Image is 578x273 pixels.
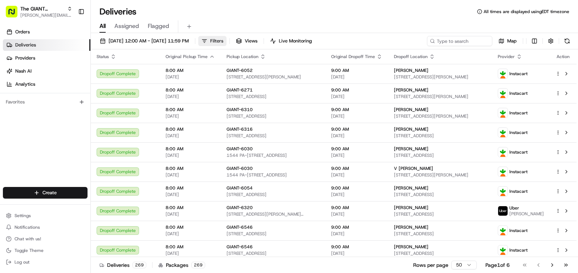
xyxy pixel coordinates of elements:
[20,12,72,18] span: [PERSON_NAME][EMAIL_ADDRESS][PERSON_NAME][DOMAIN_NAME]
[498,147,508,157] img: profile_instacart_ahold_partner.png
[394,126,428,132] span: [PERSON_NAME]
[3,257,87,267] button: Log out
[394,185,428,191] span: [PERSON_NAME]
[166,166,215,171] span: 8:00 AM
[166,152,215,158] span: [DATE]
[3,187,87,199] button: Create
[394,224,428,230] span: [PERSON_NAME]
[562,36,572,46] button: Refresh
[99,261,146,269] div: Deliveries
[484,9,569,15] span: All times are displayed using EDT timezone
[227,126,253,132] span: GIANT-6316
[394,87,428,93] span: [PERSON_NAME]
[166,133,215,139] span: [DATE]
[331,152,382,158] span: [DATE]
[97,36,192,46] button: [DATE] 12:00 AM - [DATE] 11:59 PM
[495,36,520,46] button: Map
[498,89,508,98] img: profile_instacart_ahold_partner.png
[166,185,215,191] span: 8:00 AM
[331,185,382,191] span: 9:00 AM
[166,107,215,113] span: 8:00 AM
[498,245,508,255] img: profile_instacart_ahold_partner.png
[227,185,253,191] span: GIANT-6054
[427,36,492,46] input: Type to search
[509,247,528,253] span: Instacart
[25,69,119,77] div: Start new chat
[3,245,87,256] button: Toggle Theme
[331,113,382,119] span: [DATE]
[3,3,75,20] button: The GIANT Company[PERSON_NAME][EMAIL_ADDRESS][PERSON_NAME][DOMAIN_NAME]
[72,123,88,129] span: Pylon
[166,192,215,197] span: [DATE]
[166,94,215,99] span: [DATE]
[15,42,36,48] span: Deliveries
[3,96,87,108] div: Favorites
[20,5,64,12] button: The GIANT Company
[331,54,375,60] span: Original Dropoff Time
[198,36,227,46] button: Filters
[394,146,428,152] span: [PERSON_NAME]
[509,205,519,211] span: Uber
[394,192,486,197] span: [STREET_ADDRESS]
[227,166,253,171] span: GIANT-6030
[166,231,215,237] span: [DATE]
[166,126,215,132] span: 8:00 AM
[99,22,106,30] span: All
[210,38,223,44] span: Filters
[331,126,382,132] span: 9:00 AM
[15,68,32,74] span: Nash AI
[99,6,137,17] h1: Deliveries
[4,102,58,115] a: 📗Knowledge Base
[25,77,92,82] div: We're available if you need us!
[331,94,382,99] span: [DATE]
[69,105,117,113] span: API Documentation
[394,231,486,237] span: [STREET_ADDRESS]
[394,172,486,178] span: [STREET_ADDRESS][PERSON_NAME]
[498,54,515,60] span: Provider
[509,110,528,116] span: Instacart
[498,206,508,216] img: profile_uber_ahold_partner.png
[331,166,382,171] span: 9:00 AM
[267,36,315,46] button: Live Monitoring
[166,172,215,178] span: [DATE]
[15,55,35,61] span: Providers
[114,22,139,30] span: Assigned
[331,192,382,197] span: [DATE]
[509,130,528,135] span: Instacart
[394,54,428,60] span: Dropoff Location
[227,205,253,211] span: GIANT-6320
[166,68,215,73] span: 8:00 AM
[498,167,508,176] img: profile_instacart_ahold_partner.png
[485,261,510,269] div: Page 1 of 6
[166,87,215,93] span: 8:00 AM
[227,107,253,113] span: GIANT-6310
[148,22,169,30] span: Flagged
[227,192,319,197] span: [STREET_ADDRESS]
[394,211,486,217] span: [STREET_ADDRESS]
[233,36,261,46] button: Views
[15,236,41,242] span: Chat with us!
[331,250,382,256] span: [DATE]
[509,149,528,155] span: Instacart
[331,74,382,80] span: [DATE]
[166,244,215,250] span: 8:00 AM
[227,224,253,230] span: GIANT-6546
[331,205,382,211] span: 9:00 AM
[331,211,382,217] span: [DATE]
[394,250,486,256] span: [STREET_ADDRESS]
[394,244,428,250] span: [PERSON_NAME]
[394,113,486,119] span: [STREET_ADDRESS][PERSON_NAME]
[3,65,90,77] a: Nash AI
[227,211,319,217] span: [STREET_ADDRESS][PERSON_NAME][PERSON_NAME]
[19,47,120,54] input: Clear
[498,69,508,78] img: profile_instacart_ahold_partner.png
[227,113,319,119] span: [STREET_ADDRESS]
[509,228,528,233] span: Instacart
[498,128,508,137] img: profile_instacart_ahold_partner.png
[394,166,433,171] span: V [PERSON_NAME]
[509,90,528,96] span: Instacart
[331,244,382,250] span: 9:00 AM
[15,248,44,253] span: Toggle Theme
[51,123,88,129] a: Powered byPylon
